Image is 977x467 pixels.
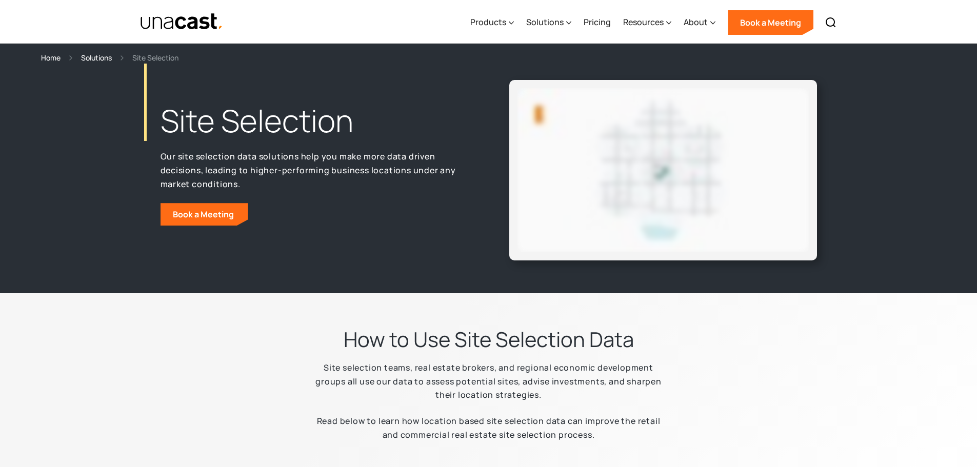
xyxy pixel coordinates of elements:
div: Resources [623,2,671,44]
div: Resources [623,16,664,28]
a: home [140,13,224,31]
img: Unacast text logo [140,13,224,31]
div: Products [470,16,506,28]
div: Solutions [526,2,571,44]
a: Pricing [584,2,611,44]
a: Book a Meeting [161,203,248,226]
h2: How to Use Site Selection Data [344,326,634,353]
h1: Site Selection [161,100,468,141]
div: About [684,16,708,28]
div: Solutions [526,16,564,28]
div: Site Selection [132,52,178,64]
p: Site selection teams, real estate brokers, and regional economic development groups all use our d... [308,361,669,402]
a: Solutions [81,52,112,64]
p: Our site selection data solutions help you make more data driven decisions, leading to higher-per... [161,150,468,191]
div: Products [470,2,514,44]
a: Book a Meeting [728,10,813,35]
a: Home [41,52,61,64]
img: Search icon [825,16,837,29]
p: Read below to learn how location based site selection data can improve the retail and commercial ... [308,414,669,441]
div: About [684,2,715,44]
